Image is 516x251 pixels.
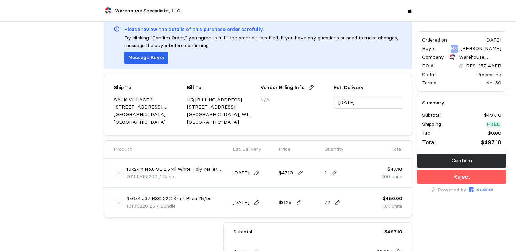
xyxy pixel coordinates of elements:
[124,52,168,64] button: Message Buyer
[128,54,165,61] p: Message Buyer
[469,187,493,192] img: Response Logo
[485,36,501,44] div: [DATE]
[422,45,436,53] p: Buyer
[187,103,255,111] p: [STREET_ADDRESS]
[438,186,466,194] p: Powered by
[187,84,201,91] p: Bill To
[279,146,290,153] p: Price
[325,169,327,177] p: 1
[261,84,305,91] p: Vendor Billing Info
[233,146,261,153] p: Est. Delivery
[417,154,506,168] button: Confirm
[233,228,252,236] p: Subtotal
[486,79,501,87] div: Net 30
[381,173,402,181] p: 200 units
[325,146,344,153] p: Quantity
[187,111,255,118] p: [GEOGRAPHIC_DATA], WI 54912
[417,170,506,184] button: Reject
[422,138,436,147] p: Total
[124,26,264,33] p: Please review the details of this purchase order carefully.
[466,62,501,70] p: RES-25714AEB
[451,156,472,165] p: Confirm
[126,203,148,209] span: 10100220
[422,99,501,106] h5: Summary
[382,203,402,210] p: 1.8k units
[114,84,131,91] p: Ship To
[124,34,402,49] p: By clicking “Confirm Order,” you agree to fulfill the order as specified. If you have any questio...
[481,138,501,147] p: $497.10
[461,45,501,53] p: [PERSON_NAME]
[126,173,147,180] span: 26188518
[422,79,436,87] div: Terms
[114,118,182,126] p: [GEOGRAPHIC_DATA]
[114,96,182,104] p: SAUK VILLAGE 1
[453,172,470,181] p: Reject
[148,203,176,209] span: | 25 / Bundle
[334,96,402,109] input: MM/DD/YYYY
[381,166,402,173] p: $47.10
[114,198,124,208] img: svg%3e
[459,54,501,61] p: Warehouse Specialists, LLC
[451,45,458,53] p: RM
[334,84,402,91] p: Est. Delivery
[422,36,447,44] div: Ordered on
[187,118,255,126] p: [GEOGRAPHIC_DATA]
[126,166,228,173] p: 19x24in No.8 SE 2.5Mil White Poly Mailer 200/cs
[233,199,249,206] p: [DATE]
[279,169,293,177] p: $47.10
[422,54,444,61] p: Company
[325,199,330,206] p: 72
[382,195,402,203] p: $450.00
[484,112,501,119] p: $497.10
[187,96,255,104] p: HQ [BILLING ADDRESS]
[488,129,501,137] p: $0.00
[422,129,430,137] p: Tax
[126,195,228,203] p: 6x6x4 J37 RSC 32C Kraft Plain 25/bdl 1500/un
[487,121,500,128] p: Free
[279,199,292,206] p: $6.25
[114,146,132,153] p: Product
[114,111,182,118] p: [GEOGRAPHIC_DATA]
[476,71,501,78] div: Processing
[147,173,174,180] span: | 200 / Case
[391,146,402,153] p: Total
[261,96,329,104] p: N/A
[233,169,249,177] p: [DATE]
[114,103,182,111] p: [STREET_ADDRESS][PERSON_NAME]
[115,7,180,15] p: Warehouse Specialists, LLC
[422,112,441,119] p: Subtotal
[422,62,434,70] p: PO #
[422,121,441,128] p: Shipping
[422,71,437,78] div: Status
[384,228,402,236] p: $497.10
[114,168,124,178] img: svg%3e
